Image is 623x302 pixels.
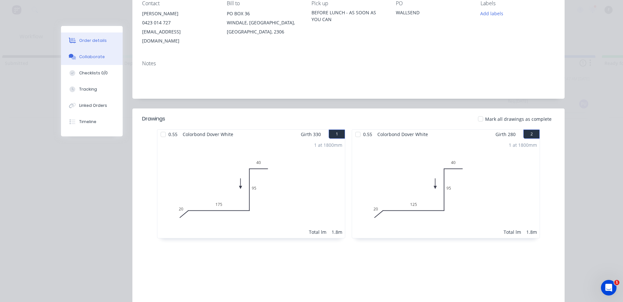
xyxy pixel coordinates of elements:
[227,0,301,6] div: Bill to
[311,0,386,6] div: Pick up
[79,70,108,76] div: Checklists 0/0
[329,130,345,139] button: 1
[352,139,540,238] div: 02012595401 at 1800mmTotal lm1.8m
[180,130,236,139] span: Colorbond Dover White
[485,116,552,122] span: Mark all drawings as complete
[79,54,105,60] div: Collaborate
[61,114,123,130] button: Timeline
[142,9,216,45] div: [PERSON_NAME]0423 014 727[EMAIL_ADDRESS][DOMAIN_NAME]
[309,229,326,235] div: Total lm
[61,49,123,65] button: Collaborate
[227,9,301,36] div: PO BOX 36WINDALE, [GEOGRAPHIC_DATA], [GEOGRAPHIC_DATA], 2306
[79,38,107,44] div: Order details
[311,9,386,23] div: BEFORE LUNCH - AS SOON AS YOU CAN
[523,130,540,139] button: 2
[142,9,216,18] div: [PERSON_NAME]
[396,0,470,6] div: PO
[142,0,216,6] div: Contact
[61,65,123,81] button: Checklists 0/0
[227,9,301,18] div: PO BOX 36
[477,9,507,18] button: Add labels
[601,280,617,296] iframe: Intercom live chat
[61,32,123,49] button: Order details
[396,9,470,18] div: WALLSEND
[79,86,97,92] div: Tracking
[142,60,555,67] div: Notes
[142,18,216,27] div: 0423 014 727
[142,27,216,45] div: [EMAIL_ADDRESS][DOMAIN_NAME]
[504,229,521,235] div: Total lm
[526,229,537,235] div: 1.8m
[61,81,123,97] button: Tracking
[142,115,165,123] div: Drawings
[79,119,96,125] div: Timeline
[301,130,321,139] span: Girth 330
[157,139,345,238] div: 02017595401 at 1800mmTotal lm1.8m
[166,130,180,139] span: 0.55
[61,97,123,114] button: Linked Orders
[614,280,619,285] span: 1
[314,142,342,148] div: 1 at 1800mm
[332,229,342,235] div: 1.8m
[79,103,107,108] div: Linked Orders
[495,130,516,139] span: Girth 280
[481,0,555,6] div: Labels
[360,130,375,139] span: 0.55
[227,18,301,36] div: WINDALE, [GEOGRAPHIC_DATA], [GEOGRAPHIC_DATA], 2306
[375,130,431,139] span: Colorbond Dover White
[509,142,537,148] div: 1 at 1800mm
